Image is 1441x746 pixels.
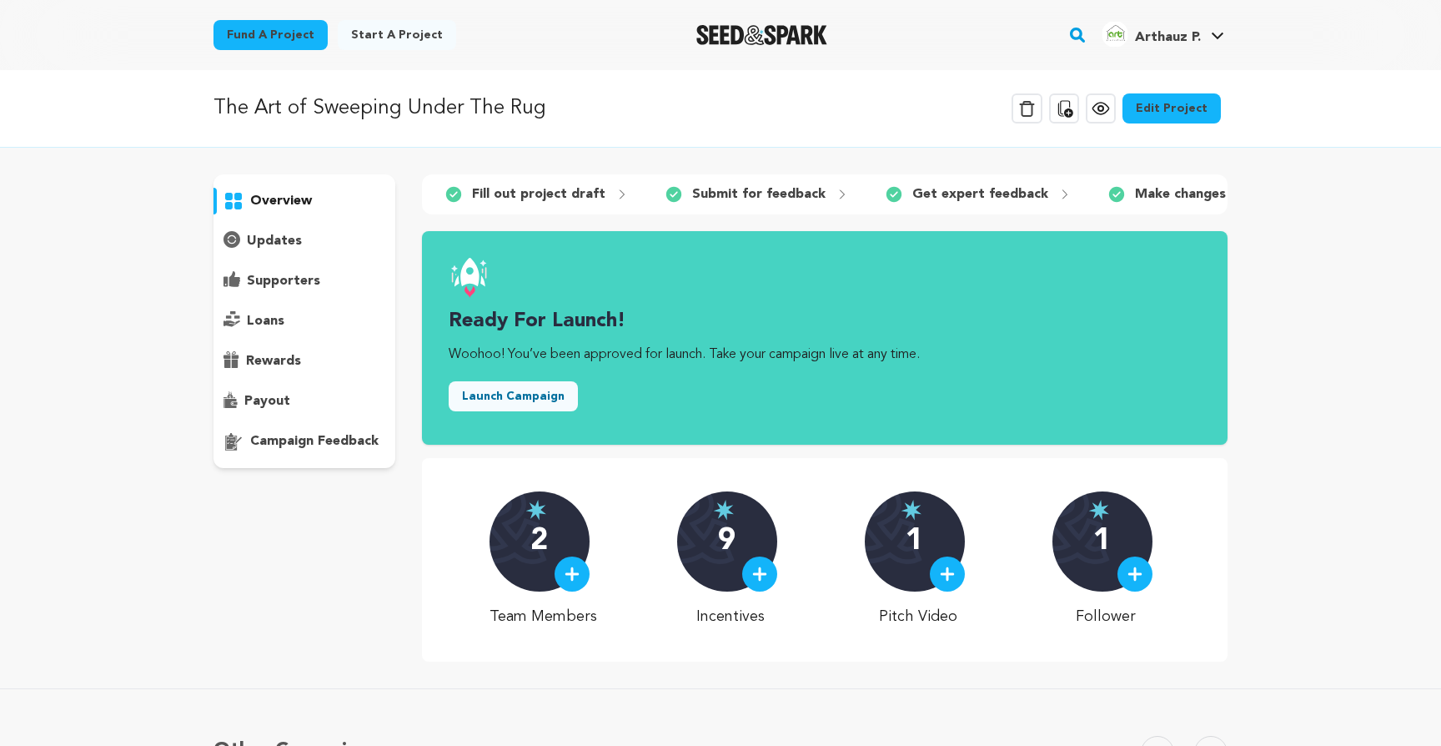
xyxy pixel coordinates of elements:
p: 1 [906,525,923,558]
img: plus.svg [752,567,767,582]
p: loans [247,311,284,331]
a: Arthauz P.'s Profile [1098,18,1228,48]
img: Seed&Spark Logo Dark Mode [696,25,827,45]
p: Submit for feedback [692,184,826,204]
p: Make changes [1135,184,1226,204]
p: Team Members [490,605,597,628]
span: Arthauz P.'s Profile [1098,18,1228,53]
p: updates [247,231,302,251]
a: Edit Project [1122,93,1221,123]
button: Launch Campaign [449,381,578,411]
button: campaign feedback [213,428,395,455]
img: plus.svg [565,567,580,582]
p: 2 [530,525,548,558]
button: updates [213,228,395,255]
span: Arthauz P. [1135,31,1201,44]
p: Incentives [677,605,785,628]
button: supporters [213,268,395,295]
img: plus.svg [1127,567,1142,582]
a: Start a project [338,20,456,50]
img: Square%20Logo.jpg [1102,21,1128,48]
h3: Ready for launch! [449,308,1201,335]
p: campaign feedback [250,431,379,451]
div: Arthauz P.'s Profile [1102,21,1201,48]
p: rewards [246,351,301,371]
p: supporters [247,271,320,291]
button: loans [213,308,395,335]
p: 9 [718,525,736,558]
p: overview [250,191,312,211]
button: rewards [213,348,395,375]
p: Woohoo! You’ve been approved for launch. Take your campaign live at any time. [449,345,1201,365]
a: Seed&Spark Homepage [696,25,827,45]
img: launch.svg [449,258,489,298]
p: Follower [1052,605,1160,628]
p: The Art of Sweeping Under The Rug [213,93,546,123]
img: plus.svg [940,567,955,582]
p: payout [244,391,290,411]
a: Fund a project [213,20,328,50]
p: Fill out project draft [472,184,605,204]
button: payout [213,388,395,415]
p: Pitch Video [865,605,972,628]
p: 1 [1093,525,1111,558]
p: Get expert feedback [912,184,1048,204]
button: overview [213,188,395,214]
